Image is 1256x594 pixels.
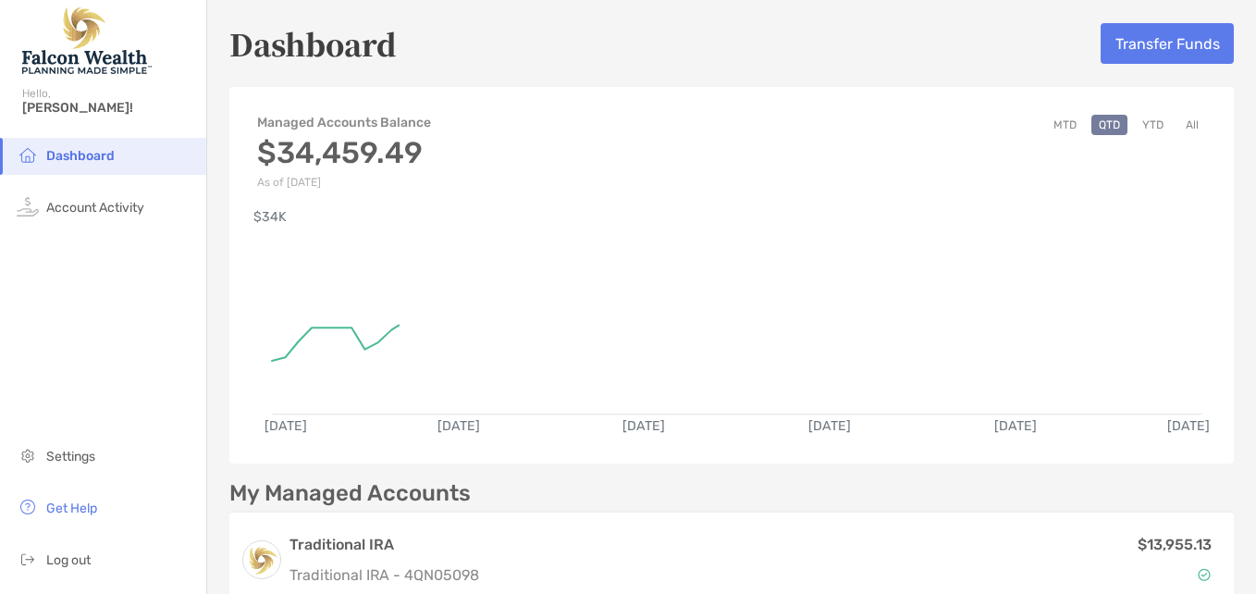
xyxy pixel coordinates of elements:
[253,209,287,225] text: $34K
[1138,533,1212,556] p: $13,955.13
[17,496,39,518] img: get-help icon
[265,418,307,434] text: [DATE]
[46,552,91,568] span: Log out
[243,541,280,578] img: logo account
[1046,115,1084,135] button: MTD
[1091,115,1127,135] button: QTD
[623,418,666,434] text: [DATE]
[809,418,852,434] text: [DATE]
[46,449,95,464] span: Settings
[22,7,152,74] img: Falcon Wealth Planning Logo
[289,534,479,556] h3: Traditional IRA
[17,143,39,166] img: household icon
[229,482,471,505] p: My Managed Accounts
[437,418,480,434] text: [DATE]
[46,501,97,516] span: Get Help
[257,115,431,130] h4: Managed Accounts Balance
[257,176,431,189] p: As of [DATE]
[289,563,479,587] p: Traditional IRA - 4QN05098
[1178,115,1206,135] button: All
[17,548,39,570] img: logout icon
[257,135,431,170] h3: $34,459.49
[46,148,115,164] span: Dashboard
[1135,115,1171,135] button: YTD
[17,195,39,217] img: activity icon
[1101,23,1234,64] button: Transfer Funds
[1198,568,1211,581] img: Account Status icon
[22,100,195,116] span: [PERSON_NAME]!
[994,418,1037,434] text: [DATE]
[46,200,144,216] span: Account Activity
[17,444,39,466] img: settings icon
[229,22,397,65] h5: Dashboard
[1167,418,1210,434] text: [DATE]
